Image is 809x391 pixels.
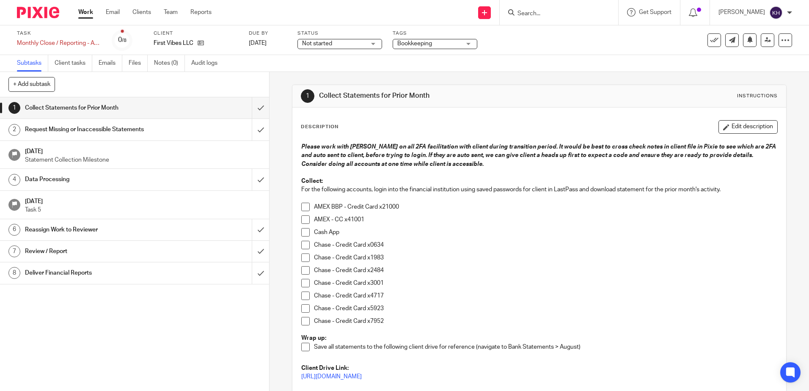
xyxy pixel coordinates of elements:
img: svg%3E [769,6,783,19]
a: Email [106,8,120,17]
p: Description [301,124,338,130]
p: Chase - Credit Card x3001 [314,279,777,287]
h1: Deliver Financial Reports [25,267,171,279]
p: Chase - Credit Card x0634 [314,241,777,249]
span: Get Support [639,9,671,15]
label: Client [154,30,238,37]
h1: Reassign Work to Reviewer [25,223,171,236]
label: Status [297,30,382,37]
h1: Data Processing [25,173,171,186]
a: Subtasks [17,55,48,72]
p: [PERSON_NAME] [718,8,765,17]
div: 4 [8,174,20,186]
a: Reports [190,8,212,17]
a: Work [78,8,93,17]
p: AMEX - CC x41001 [314,215,777,224]
p: Statement Collection Milestone [25,156,261,164]
em: Please work with [PERSON_NAME] on all 2FA facilitation with client during transition period. It w... [301,144,777,167]
div: Monthly Close / Reporting - August [17,39,102,47]
label: Due by [249,30,287,37]
h1: Collect Statements for Prior Month [25,102,171,114]
small: /8 [122,38,127,43]
p: Chase - Credit Card x2484 [314,266,777,275]
h1: [DATE] [25,195,261,206]
h1: Request Missing or Inaccessible Statements [25,123,171,136]
a: Files [129,55,148,72]
h1: Collect Statements for Prior Month [319,91,557,100]
button: Edit description [718,120,778,134]
p: Save all statements to the following client drive for reference (navigate to Bank Statements > Au... [314,343,777,351]
p: Cash App [314,228,777,237]
div: 6 [8,224,20,236]
p: Task 5 [25,206,261,214]
img: Pixie [17,7,59,18]
a: Team [164,8,178,17]
span: [DATE] [249,40,267,46]
p: Chase - Credit Card x5923 [314,304,777,313]
a: Client tasks [55,55,92,72]
strong: Wrap up: [301,335,326,341]
input: Search [517,10,593,18]
p: Chase - Credit Card x4717 [314,292,777,300]
a: Emails [99,55,122,72]
div: Instructions [737,93,778,99]
button: + Add subtask [8,77,55,91]
strong: Client Drive Link: [301,365,349,371]
h1: [DATE] [25,145,261,156]
a: Audit logs [191,55,224,72]
label: Tags [393,30,477,37]
h1: Review / Report [25,245,171,258]
a: Notes (0) [154,55,185,72]
p: AMEX BBP - Credit Card x21000 [314,203,777,211]
a: [URL][DOMAIN_NAME] [301,374,362,380]
div: 1 [8,102,20,114]
div: 7 [8,245,20,257]
strong: Collect: [301,178,323,184]
a: Clients [132,8,151,17]
span: Bookkeeping [397,41,432,47]
div: 1 [301,89,314,103]
span: Not started [302,41,332,47]
p: First Vibes LLC [154,39,193,47]
div: 8 [8,267,20,279]
p: For the following accounts, login into the financial institution using saved passwords for client... [301,185,777,194]
p: Chase - Credit Card x7952 [314,317,777,325]
p: Chase - Credit Card x1983 [314,253,777,262]
label: Task [17,30,102,37]
div: 2 [8,124,20,136]
div: 0 [118,35,127,45]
